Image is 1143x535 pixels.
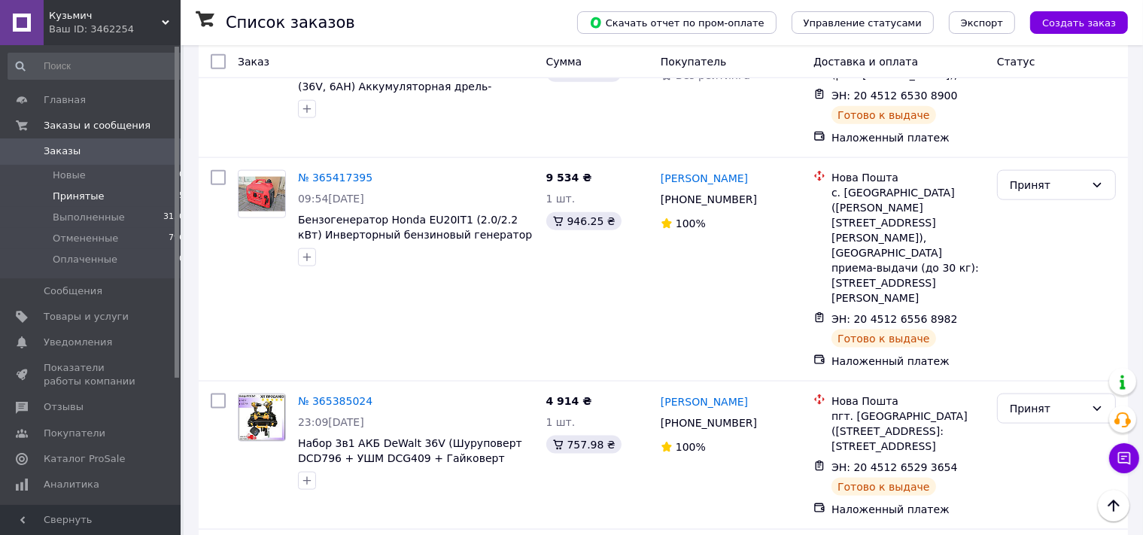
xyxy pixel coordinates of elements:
span: Главная [44,93,86,107]
h1: Список заказов [226,14,355,32]
span: ЭН: 20 4512 6556 8982 [831,313,958,325]
div: Наложенный платеж [831,130,985,145]
img: Фото товару [239,394,285,441]
div: пгт. [GEOGRAPHIC_DATA] ([STREET_ADDRESS]: [STREET_ADDRESS] [831,409,985,454]
span: Сумма [546,56,582,68]
div: Готово к выдаче [831,330,935,348]
span: 15 [174,190,184,203]
div: Принят [1010,177,1085,193]
span: ЭН: 20 4512 6529 3654 [831,461,958,473]
div: Готово к выдаче [831,478,935,496]
a: № 365417395 [298,172,372,184]
span: Новые [53,169,86,182]
span: Скачать отчет по пром-оплате [589,16,765,29]
button: Создать заказ [1030,11,1128,34]
div: [PHONE_NUMBER] [658,189,760,210]
span: Доставка и оплата [813,56,918,68]
span: 1 шт. [546,416,576,428]
a: Фото товару [238,170,286,218]
span: Выполненные [53,211,125,224]
button: Скачать отчет по пром-оплате [577,11,777,34]
span: 9 534 ₴ [546,172,592,184]
span: Каталог ProSale [44,452,125,466]
span: Инструменты вебмастера и SEO [44,503,139,530]
span: 796 [169,232,184,245]
span: 3130 [163,211,184,224]
span: Оплаченные [53,253,117,266]
span: Отзывы [44,400,84,414]
span: Кузьмич [49,9,162,23]
span: Отмененные [53,232,118,245]
span: 23:09[DATE] [298,416,364,428]
span: Сообщения [44,284,102,298]
div: Нова Пошта [831,394,985,409]
a: Ударный шуруповерт DeWALT DCD996P2 (36V, 6AH) Аккумуляторная дрель-шуруповерт с ударом Деволт [298,65,524,108]
div: с. [GEOGRAPHIC_DATA] ([PERSON_NAME][STREET_ADDRESS][PERSON_NAME]), [GEOGRAPHIC_DATA] приема-выдач... [831,185,985,305]
div: Наложенный платеж [831,502,985,517]
div: Принят [1010,400,1085,417]
button: Наверх [1098,490,1129,521]
img: Фото товару [239,177,285,212]
div: Ваш ID: 3462254 [49,23,181,36]
span: 100% [676,441,706,453]
div: 757.98 ₴ [546,436,622,454]
a: Фото товару [238,394,286,442]
a: Набор 3в1 АКБ DeWalt 36V (Шуруповерт DCD796 + УШМ DCG409 + Гайковерт DCF922) Набор 3в1 Деволт [298,437,522,479]
span: Экспорт [961,17,1003,29]
span: 100% [676,217,706,230]
span: Уведомления [44,336,112,349]
div: Наложенный платеж [831,354,985,369]
a: Создать заказ [1015,16,1128,28]
input: Поиск [8,53,186,80]
span: Статус [997,56,1035,68]
a: № 365385024 [298,395,372,407]
span: 1 шт. [546,193,576,205]
span: Товары и услуги [44,310,129,324]
span: ЭН: 20 4512 6530 8900 [831,90,958,102]
button: Управление статусами [792,11,934,34]
span: 0 [179,253,184,266]
span: 4 914 ₴ [546,395,592,407]
span: Покупатели [44,427,105,440]
span: Управление статусами [804,17,922,29]
span: Принятые [53,190,105,203]
a: Бензогенератор Honda EU20IT1 (2.0/2.2 кВт) Инверторный бензиновый генератор Хонда [298,214,532,256]
span: Заказы [44,144,81,158]
div: Нова Пошта [831,170,985,185]
span: Заказ [238,56,269,68]
a: [PERSON_NAME] [661,394,748,409]
button: Экспорт [949,11,1015,34]
span: Покупатель [661,56,727,68]
div: Готово к выдаче [831,106,935,124]
span: 09:54[DATE] [298,193,364,205]
div: [PHONE_NUMBER] [658,412,760,433]
span: Создать заказ [1042,17,1116,29]
span: 0 [179,169,184,182]
div: 946.25 ₴ [546,212,622,230]
button: Чат с покупателем [1109,443,1139,473]
span: Показатели работы компании [44,361,139,388]
a: [PERSON_NAME] [661,171,748,186]
span: Аналитика [44,478,99,491]
span: Заказы и сообщения [44,119,150,132]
